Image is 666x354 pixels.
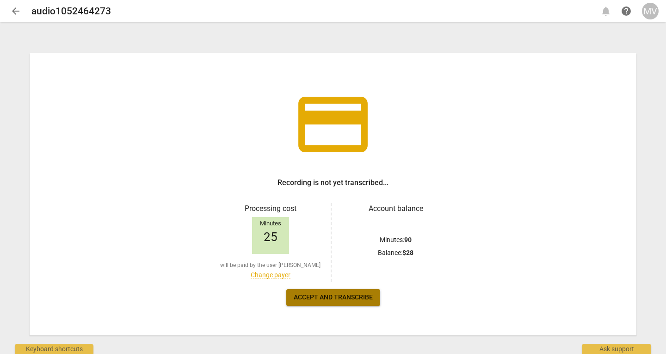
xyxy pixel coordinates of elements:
span: arrow_back [10,6,21,17]
b: $ 28 [402,249,413,256]
p: Balance : [378,248,413,258]
a: Help [618,3,635,19]
a: Change payer [251,271,290,279]
span: Accept and transcribe [294,293,373,302]
b: 90 [404,236,412,243]
div: Ask support [582,344,651,354]
h3: Processing cost [217,203,323,214]
h3: Account balance [343,203,449,214]
button: MV [642,3,659,19]
span: help [621,6,632,17]
span: will be paid by the user [PERSON_NAME] [220,261,321,269]
span: 25 [264,230,277,244]
span: credit_card [291,83,375,166]
div: Minutes [252,220,289,227]
button: Accept and transcribe [286,289,380,306]
div: Keyboard shortcuts [15,344,93,354]
h2: audio1052464273 [31,6,111,17]
p: Minutes : [380,235,412,245]
h3: Recording is not yet transcribed... [277,177,388,188]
